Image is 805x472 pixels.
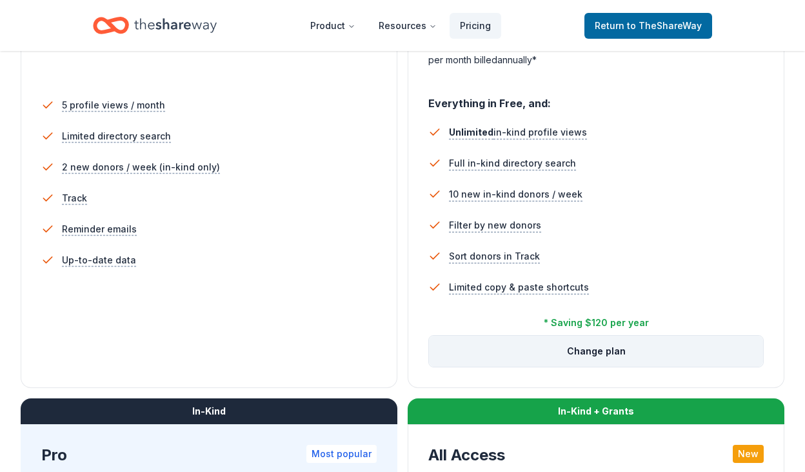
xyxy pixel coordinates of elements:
[544,315,649,331] div: * Saving $120 per year
[428,52,764,68] div: per month billed annually*
[449,127,587,138] span: in-kind profile views
[449,127,493,138] span: Unlimited
[449,249,540,264] span: Sort donors in Track
[21,398,397,424] div: In-Kind
[306,445,377,463] div: Most popular
[449,156,576,171] span: Full in-kind directory search
[429,336,763,367] button: Change plan
[450,13,501,39] a: Pricing
[62,190,87,206] span: Track
[62,128,171,144] span: Limited directory search
[93,10,217,41] a: Home
[733,445,764,463] div: New
[449,187,582,202] span: 10 new in-kind donors / week
[627,20,702,31] span: to TheShareWay
[449,280,589,295] span: Limited copy & paste shortcuts
[62,159,220,175] span: 2 new donors / week (in-kind only)
[428,445,764,466] div: All Access
[595,18,702,34] span: Return
[408,398,784,424] div: In-Kind + Grants
[300,13,366,39] button: Product
[62,221,137,237] span: Reminder emails
[368,13,447,39] button: Resources
[584,13,712,39] a: Returnto TheShareWay
[41,445,377,466] div: Pro
[428,85,764,112] div: Everything in Free, and:
[300,10,501,41] nav: Main
[62,97,165,113] span: 5 profile views / month
[62,252,136,268] span: Up-to-date data
[449,218,541,233] span: Filter by new donors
